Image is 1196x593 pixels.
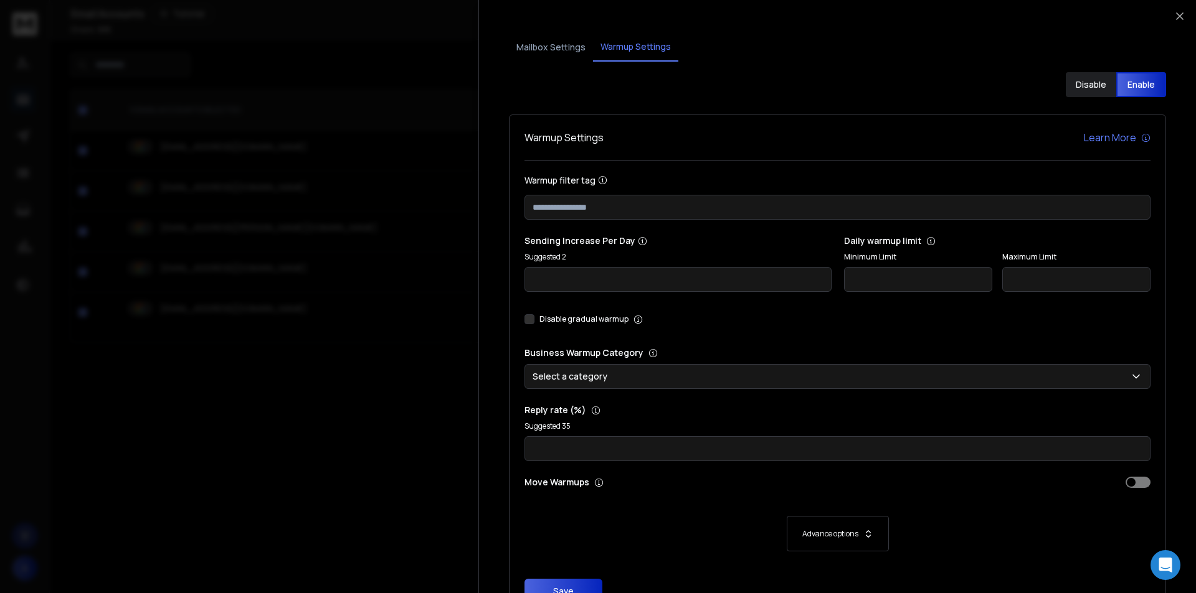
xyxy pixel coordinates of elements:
[509,34,593,61] button: Mailbox Settings
[1002,252,1151,262] label: Maximum Limit
[524,130,604,145] h1: Warmup Settings
[539,314,629,324] label: Disable gradual warmup
[1151,550,1180,580] div: Open Intercom Messenger
[524,421,1151,431] p: Suggested 35
[844,252,992,262] label: Minimum Limit
[844,235,1151,247] p: Daily warmup limit
[524,347,1151,359] p: Business Warmup Category
[1066,72,1116,97] button: Disable
[533,370,612,383] p: Select a category
[802,529,858,539] p: Advance options
[524,252,832,262] p: Suggested 2
[1116,72,1167,97] button: Enable
[1084,130,1151,145] a: Learn More
[524,175,1151,185] label: Warmup filter tag
[524,476,834,488] p: Move Warmups
[593,33,678,62] button: Warmup Settings
[537,516,1138,551] button: Advance options
[1066,72,1166,97] button: DisableEnable
[524,404,1151,416] p: Reply rate (%)
[524,235,832,247] p: Sending Increase Per Day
